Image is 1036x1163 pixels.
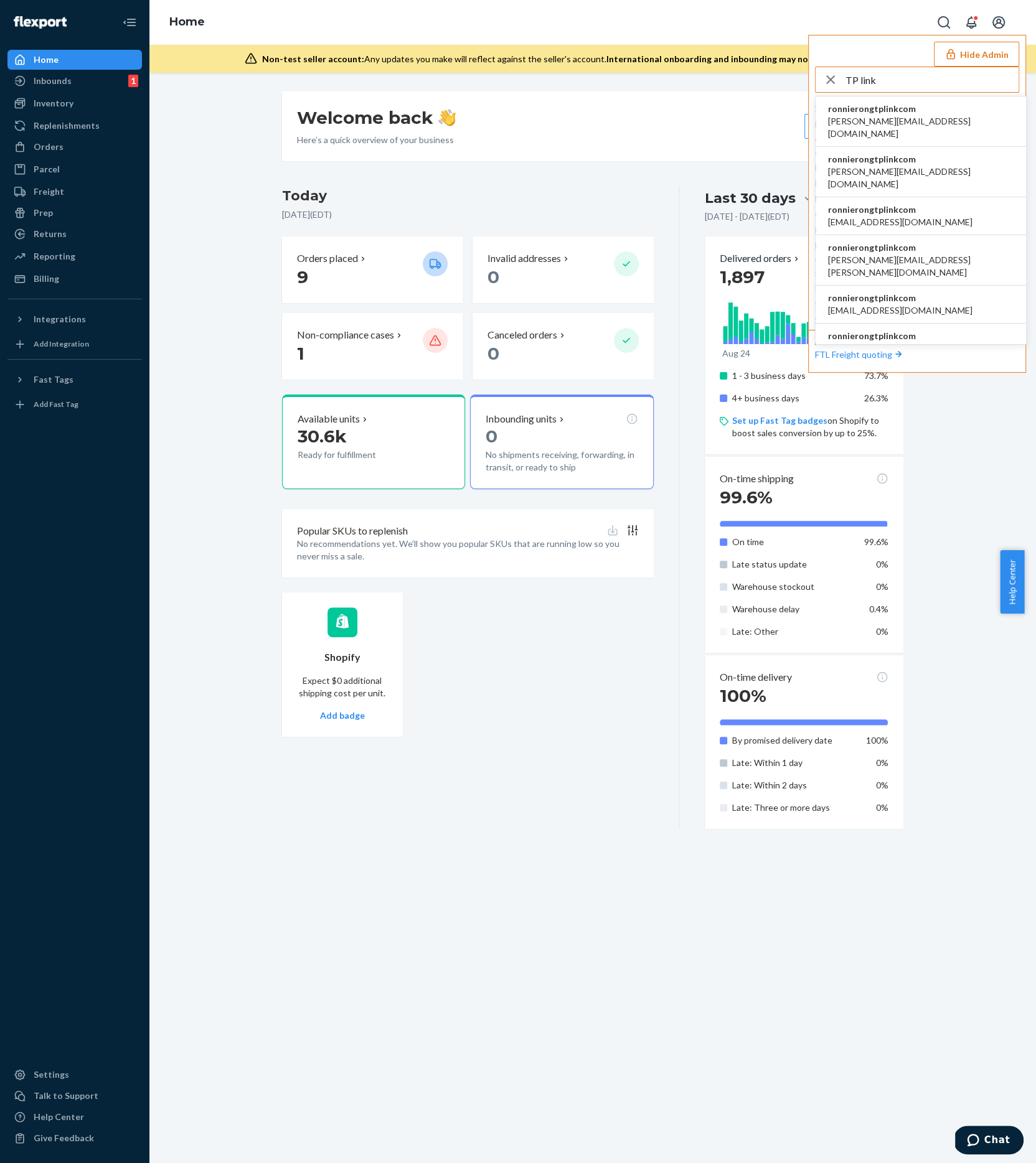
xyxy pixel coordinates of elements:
[7,182,142,202] a: Freight
[732,734,855,747] p: By promised delivery date
[486,412,557,426] p: Inbounding units
[720,685,766,706] span: 100%
[438,109,456,126] img: hand-wave emoji
[869,604,888,614] span: 0.4%
[34,228,67,240] div: Returns
[282,395,465,489] button: Available units30.6kReady for fulfillment
[732,414,888,439] p: on Shopify to boost sales conversion by up to 25%.
[34,313,86,325] div: Integrations
[7,224,142,244] a: Returns
[298,449,413,461] p: Ready for fulfillment
[298,426,347,447] span: 30.6k
[7,1065,142,1085] a: Settings
[487,251,561,266] p: Invalid addresses
[34,373,73,386] div: Fast Tags
[828,216,972,228] span: [EMAIL_ADDRESS][DOMAIN_NAME]
[828,203,972,216] span: ronnierongtplinkcom
[34,1111,84,1123] div: Help Center
[282,208,654,221] p: [DATE] ( EDT )
[732,370,855,382] p: 1 - 3 business days
[732,415,827,426] a: Set up Fast Tag badges
[732,603,855,615] p: Warehouse delay
[876,581,888,592] span: 0%
[470,395,653,489] button: Inbounding units0No shipments receiving, forwarding, in transit, or ready to ship
[959,10,984,35] button: Open notifications
[7,159,142,179] a: Parcel
[262,53,929,65] div: Any updates you make will reflect against the seller's account.
[934,42,1019,67] button: Hide Admin
[7,137,142,157] a: Orders
[7,93,142,113] a: Inventory
[282,236,463,303] button: Orders placed 9
[732,779,855,792] p: Late: Within 2 days
[473,313,653,380] button: Canceled orders 0
[815,349,905,360] a: FTL Freight quoting
[828,103,1014,115] span: ronnierongtplinkcom
[732,625,855,638] p: Late: Other
[34,141,64,153] div: Orders
[34,75,72,87] div: Inbounds
[297,106,456,129] h1: Welcome back
[34,399,78,409] div: Add Fast Tag
[297,328,394,342] p: Non-compliance cases
[7,246,142,266] a: Reporting
[864,536,888,547] span: 99.6%
[606,54,929,64] span: International onboarding and inbounding may not work during impersonation.
[732,392,855,404] p: 4+ business days
[117,10,142,35] button: Close Navigation
[864,393,888,403] span: 26.3%
[722,347,750,360] p: Aug 24
[297,266,308,287] span: 9
[732,757,855,769] p: Late: Within 1 day
[297,251,358,266] p: Orders placed
[34,185,64,198] div: Freight
[297,343,304,364] span: 1
[828,342,1014,367] span: [PERSON_NAME][EMAIL_ADDRESS][DOMAIN_NAME]
[262,54,364,64] span: Non-test seller account:
[720,670,792,684] p: On-time delivery
[34,207,53,219] div: Prep
[473,236,653,303] button: Invalid addresses 0
[34,54,59,66] div: Home
[7,1086,142,1106] button: Talk to Support
[955,1126,1024,1157] iframe: Opens a widget where you can chat to one of our agents
[876,780,888,790] span: 0%
[7,1107,142,1127] a: Help Center
[7,395,142,414] a: Add Fast Tag
[487,266,499,287] span: 0
[320,709,365,722] p: Add badge
[720,472,794,486] p: On-time shipping
[705,210,789,223] p: [DATE] - [DATE] ( EDT )
[866,735,888,745] span: 100%
[34,119,100,132] div: Replenishments
[297,134,456,146] p: Here’s a quick overview of your business
[7,370,142,390] button: Fast Tags
[720,251,801,266] button: Delivered orders
[34,97,73,110] div: Inventory
[7,50,142,70] a: Home
[297,524,408,538] p: Popular SKUs to replenish
[876,559,888,569] span: 0%
[845,67,1019,92] input: Search or paste seller ID
[732,801,855,814] p: Late: Three or more days
[297,675,388,699] p: Expect $0 additional shipping cost per unit.
[876,626,888,637] span: 0%
[298,412,360,426] p: Available units
[34,1090,98,1102] div: Talk to Support
[1000,550,1024,614] button: Help Center
[7,203,142,223] a: Prep
[159,4,215,40] ol: breadcrumbs
[828,166,1014,190] span: [PERSON_NAME][EMAIL_ADDRESS][DOMAIN_NAME]
[7,71,142,91] a: Inbounds1
[34,1068,69,1081] div: Settings
[34,250,75,263] div: Reporting
[828,153,1014,166] span: ronnierongtplinkcom
[705,189,796,208] div: Last 30 days
[487,328,557,342] p: Canceled orders
[720,487,773,508] span: 99.6%
[487,343,499,364] span: 0
[804,114,888,139] button: Create new
[7,309,142,329] button: Integrations
[828,304,972,317] span: [EMAIL_ADDRESS][DOMAIN_NAME]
